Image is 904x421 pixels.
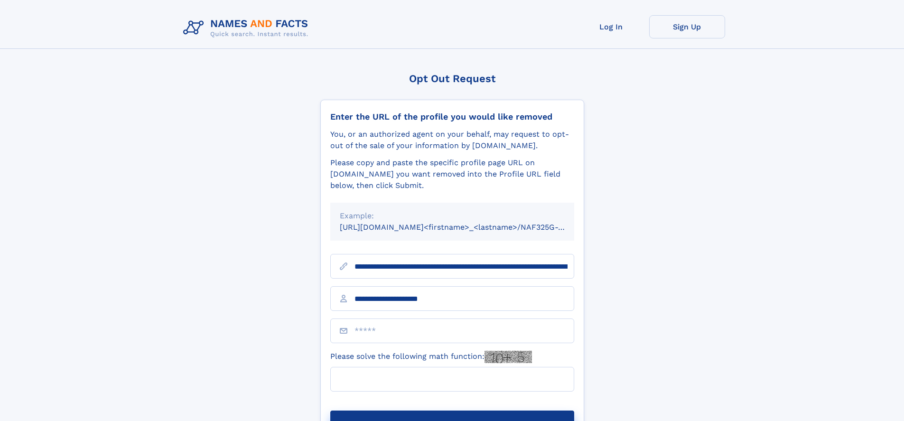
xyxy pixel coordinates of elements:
[330,157,574,191] div: Please copy and paste the specific profile page URL on [DOMAIN_NAME] you want removed into the Pr...
[320,73,584,84] div: Opt Out Request
[179,15,316,41] img: Logo Names and Facts
[330,129,574,151] div: You, or an authorized agent on your behalf, may request to opt-out of the sale of your informatio...
[340,210,565,222] div: Example:
[330,112,574,122] div: Enter the URL of the profile you would like removed
[330,351,532,363] label: Please solve the following math function:
[573,15,649,38] a: Log In
[649,15,725,38] a: Sign Up
[340,223,592,232] small: [URL][DOMAIN_NAME]<firstname>_<lastname>/NAF325G-xxxxxxxx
